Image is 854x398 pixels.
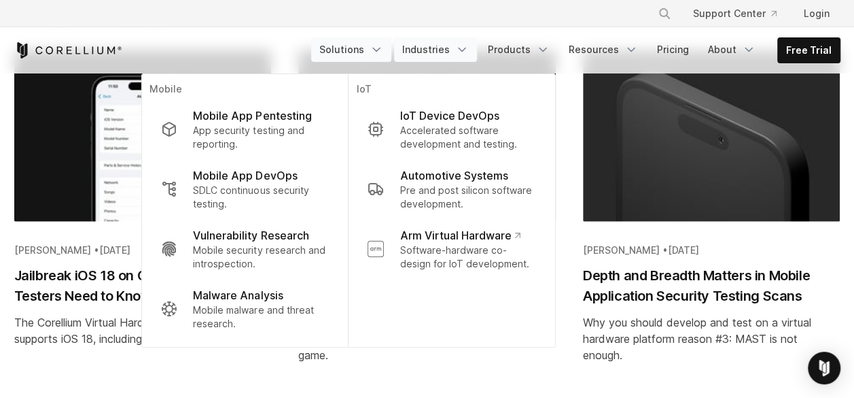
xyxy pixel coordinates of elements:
[399,124,535,151] p: Accelerated software development and testing.
[399,227,520,244] p: Arm Virtual Hardware
[311,37,391,62] a: Solutions
[311,37,840,63] div: Navigation Menu
[14,50,272,222] img: Jailbreak iOS 18 on Corellium: What Testers Need to Know
[700,37,764,62] a: About
[356,159,546,219] a: Automotive Systems Pre and post silicon software development.
[149,99,339,159] a: Mobile App Pentesting App security testing and reporting.
[193,107,311,124] p: Mobile App Pentesting
[193,244,328,271] p: Mobile security research and introspection.
[480,37,558,62] a: Products
[193,303,328,331] p: Mobile malware and threat research.
[808,352,840,384] div: Open Intercom Messenger
[14,42,122,59] a: Corellium Home
[149,82,339,99] p: Mobile
[1,50,285,380] a: Blog post summary: Jailbreak iOS 18 on Corellium: What Testers Need to Know
[682,1,787,26] a: Support Center
[399,107,499,124] p: IoT Device DevOps
[356,99,546,159] a: IoT Device DevOps Accelerated software development and testing.
[193,167,297,184] p: Mobile App DevOps
[583,244,840,257] div: [PERSON_NAME] •
[793,1,840,26] a: Login
[399,244,535,271] p: Software-hardware co-design for IoT development.
[778,38,840,63] a: Free Trial
[99,244,130,256] span: [DATE]
[193,287,283,303] p: Malware Analysis
[394,37,477,62] a: Industries
[649,37,697,62] a: Pricing
[356,219,546,279] a: Arm Virtual Hardware Software-hardware co-design for IoT development.
[193,227,308,244] p: Vulnerability Research
[193,124,328,151] p: App security testing and reporting.
[668,244,699,256] span: [DATE]
[149,219,339,279] a: Vulnerability Research Mobile security research and introspection.
[652,1,677,26] button: Search
[569,50,854,380] a: Blog post summary: Depth and Breadth Matters in Mobile Application Security Testing Scans
[14,314,272,347] div: The Corellium Virtual Hardware platform now supports iOS 18, including fully jailbroken iOS 18.
[399,184,535,211] p: Pre and post silicon software development.
[193,184,328,211] p: SDLC continuous security testing.
[583,314,840,363] div: Why you should develop and test on a virtual hardware platform reason #3: MAST is not enough.
[356,82,546,99] p: IoT
[14,265,272,306] h2: Jailbreak iOS 18 on Corellium: What Testers Need to Know
[399,167,508,184] p: Automotive Systems
[149,279,339,339] a: Malware Analysis Mobile malware and threat research.
[583,265,840,306] h2: Depth and Breadth Matters in Mobile Application Security Testing Scans
[641,1,840,26] div: Navigation Menu
[149,159,339,219] a: Mobile App DevOps SDLC continuous security testing.
[14,244,272,257] div: [PERSON_NAME] •
[561,37,646,62] a: Resources
[583,50,840,222] img: Depth and Breadth Matters in Mobile Application Security Testing Scans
